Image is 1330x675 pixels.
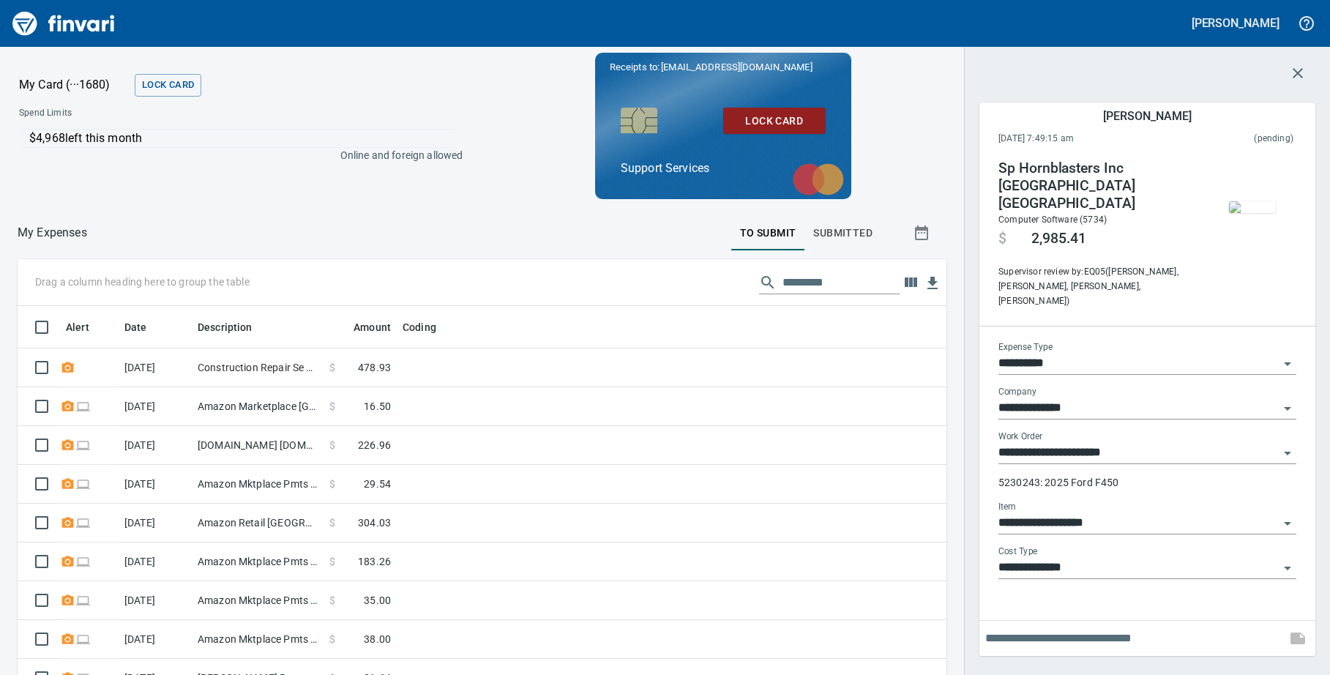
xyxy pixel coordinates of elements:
span: 2,985.41 [1031,230,1086,247]
span: Lock Card [142,77,194,94]
h5: [PERSON_NAME] [1192,15,1279,31]
td: Amazon Mktplace Pmts [DOMAIN_NAME][URL] WA [192,581,324,620]
span: $ [329,554,335,569]
span: Date [124,318,166,336]
label: Item [998,502,1016,511]
span: 226.96 [358,438,391,452]
span: Spend Limits [19,106,266,121]
td: Amazon Mktplace Pmts [DOMAIN_NAME][URL] WA [192,465,324,504]
td: Amazon Retail [GEOGRAPHIC_DATA] [GEOGRAPHIC_DATA] [192,504,324,542]
span: Alert [66,318,108,336]
span: 38.00 [364,632,391,646]
span: Receipt Required [60,362,75,372]
span: $ [998,230,1006,247]
span: Date [124,318,147,336]
p: 5230243: 2025 Ford F450 [998,475,1296,490]
span: $ [329,632,335,646]
span: To Submit [740,224,796,242]
span: [DATE] 7:49:15 am [998,132,1164,146]
span: 16.50 [364,399,391,414]
p: My Card (···1680) [19,76,129,94]
button: Close transaction [1280,56,1315,91]
td: [DOMAIN_NAME] [DOMAIN_NAME][URL] WA [192,426,324,465]
button: Lock Card [135,74,201,97]
span: Amount [335,318,391,336]
span: Receipt Required [60,595,75,605]
td: [DATE] [119,504,192,542]
label: Expense Type [998,343,1053,351]
h4: Sp Hornblasters Inc [GEOGRAPHIC_DATA] [GEOGRAPHIC_DATA] [998,160,1198,212]
td: [DATE] [119,620,192,659]
img: mastercard.svg [785,156,851,203]
span: Receipt Required [60,440,75,450]
button: Open [1277,443,1298,463]
span: Receipt Required [60,518,75,527]
span: Coding [403,318,455,336]
label: Work Order [998,432,1042,441]
span: $ [329,515,335,530]
span: Coding [403,318,436,336]
label: Company [998,387,1036,396]
img: Finvari [9,6,119,41]
span: This charge has not been settled by the merchant yet. This usually takes a couple of days but in ... [1164,132,1293,146]
span: 183.26 [358,554,391,569]
span: Online transaction [75,401,91,411]
span: Supervisor review by: EQ05 ([PERSON_NAME], [PERSON_NAME], [PERSON_NAME], [PERSON_NAME]) [998,265,1198,309]
p: Drag a column heading here to group the table [35,275,250,289]
span: Computer Software (5734) [998,215,1107,225]
h5: [PERSON_NAME] [1103,108,1191,124]
td: Construction Repair Se Battle Ground [GEOGRAPHIC_DATA] [192,348,324,387]
button: Download table [922,272,944,294]
button: Open [1277,354,1298,374]
p: Support Services [621,160,826,177]
span: Receipt Required [60,634,75,644]
span: $ [329,438,335,452]
p: My Expenses [18,224,87,242]
p: $4,968 left this month [29,130,455,147]
td: Amazon Mktplace Pmts [DOMAIN_NAME][URL] WA [192,620,324,659]
span: Submitted [813,224,873,242]
span: Receipt Required [60,479,75,488]
span: Receipt Required [60,556,75,566]
button: Lock Card [723,108,826,135]
button: Open [1277,513,1298,534]
span: Online transaction [75,634,91,644]
span: $ [329,477,335,491]
td: [DATE] [119,465,192,504]
span: Online transaction [75,479,91,488]
button: Open [1277,558,1298,578]
span: 29.54 [364,477,391,491]
p: Receipts to: [610,60,837,75]
span: 35.00 [364,593,391,608]
img: receipts%2Ftapani%2F2025-10-10%2F9mFQdhIF8zLowLGbDphOVZksN8b2__ffPLdvYdaoAO9SHlpcaS.jpg [1229,201,1276,213]
span: Online transaction [75,595,91,605]
span: [EMAIL_ADDRESS][DOMAIN_NAME] [660,60,813,74]
span: Amount [354,318,391,336]
span: 478.93 [358,360,391,375]
span: $ [329,593,335,608]
nav: breadcrumb [18,224,87,242]
button: Choose columns to display [900,272,922,294]
span: Receipt Required [60,401,75,411]
p: Online and foreign allowed [7,148,463,163]
span: Alert [66,318,89,336]
label: Cost Type [998,547,1038,556]
span: This records your note into the expense [1280,621,1315,656]
td: Amazon Marketplace [GEOGRAPHIC_DATA] [GEOGRAPHIC_DATA] [192,387,324,426]
td: Amazon Mktplace Pmts [DOMAIN_NAME][URL] WA [192,542,324,581]
td: [DATE] [119,426,192,465]
span: Online transaction [75,556,91,566]
span: Description [198,318,272,336]
button: Open [1277,398,1298,419]
td: [DATE] [119,542,192,581]
span: Online transaction [75,440,91,450]
span: Description [198,318,253,336]
td: [DATE] [119,348,192,387]
span: $ [329,360,335,375]
span: 304.03 [358,515,391,530]
span: Online transaction [75,518,91,527]
button: [PERSON_NAME] [1188,12,1283,34]
td: [DATE] [119,581,192,620]
td: [DATE] [119,387,192,426]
